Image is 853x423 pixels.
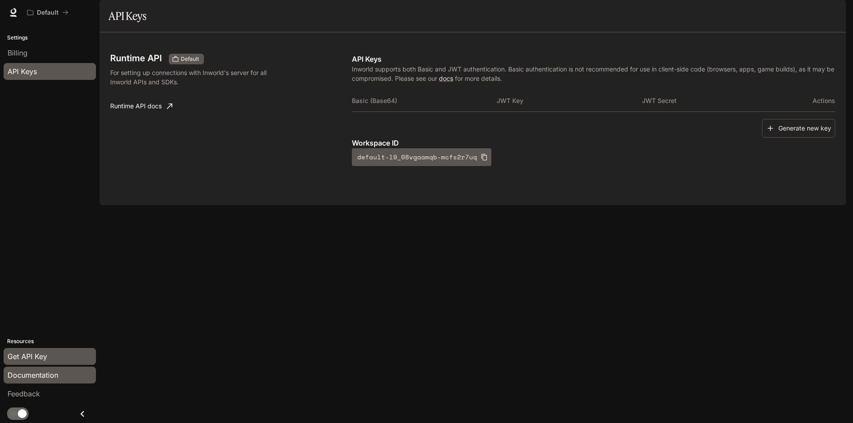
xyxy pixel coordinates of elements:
[352,148,491,166] button: default-l9_08vgaamqb-mcfs2r7uq
[177,55,203,63] span: Default
[23,4,72,21] button: All workspaces
[642,90,787,111] th: JWT Secret
[497,90,642,111] th: JWT Key
[110,68,286,87] p: For setting up connections with Inworld's server for all Inworld APIs and SDKs.
[352,54,835,64] p: API Keys
[110,54,162,63] h3: Runtime API
[352,90,497,111] th: Basic (Base64)
[169,54,204,64] div: These keys will apply to your current workspace only
[439,75,453,82] a: docs
[762,119,835,138] button: Generate new key
[108,7,146,25] h1: API Keys
[352,64,835,83] p: Inworld supports both Basic and JWT authentication. Basic authentication is not recommended for u...
[352,138,835,148] p: Workspace ID
[787,90,835,111] th: Actions
[37,9,59,16] p: Default
[107,97,176,115] a: Runtime API docs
